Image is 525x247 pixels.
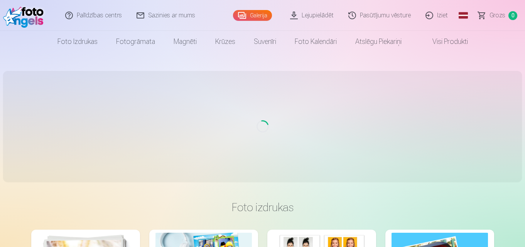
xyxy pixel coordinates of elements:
[3,3,47,28] img: /fa1
[48,31,107,52] a: Foto izdrukas
[245,31,285,52] a: Suvenīri
[107,31,164,52] a: Fotogrāmata
[233,10,272,21] a: Galerija
[37,200,488,214] h3: Foto izdrukas
[346,31,411,52] a: Atslēgu piekariņi
[164,31,206,52] a: Magnēti
[206,31,245,52] a: Krūzes
[508,11,517,20] span: 0
[285,31,346,52] a: Foto kalendāri
[490,11,505,20] span: Grozs
[411,31,477,52] a: Visi produkti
